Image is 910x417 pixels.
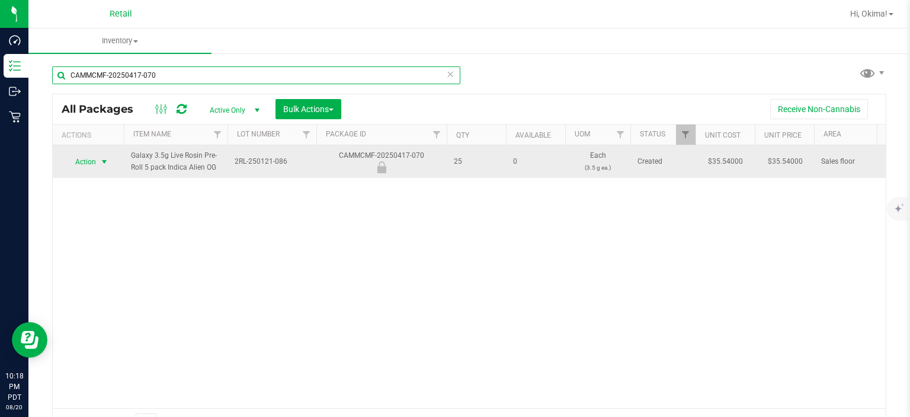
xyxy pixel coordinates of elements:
iframe: Resource center [12,322,47,358]
a: Filter [611,125,630,145]
a: Area [824,130,841,138]
a: Inventory [28,28,212,53]
a: Filter [427,125,447,145]
span: Clear [446,66,454,82]
a: Package ID [326,130,366,138]
span: Galaxy 3.5g Live Rosin Pre-Roll 5 pack Indica Alien OG [131,150,220,173]
span: select [97,154,112,170]
span: Inventory [28,36,212,46]
inline-svg: Dashboard [9,34,21,46]
span: 25 [454,156,499,167]
a: Filter [297,125,316,145]
span: Bulk Actions [283,104,334,114]
div: Newly Received [315,161,448,173]
span: 2RL-250121-086 [235,156,309,167]
a: Filter [208,125,227,145]
span: Hi, Okima! [850,9,887,18]
span: $35.54000 [762,153,809,170]
a: Filter [676,125,696,145]
span: 0 [513,156,558,167]
span: All Packages [62,103,145,116]
a: Qty [456,131,469,139]
inline-svg: Outbound [9,85,21,97]
a: Unit Price [764,131,802,139]
div: CAMMCMF-20250417-070 [315,150,448,173]
a: Available [515,131,551,139]
p: (3.5 g ea.) [572,162,623,173]
a: Lot Number [237,130,280,138]
p: 08/20 [5,403,23,412]
button: Receive Non-Cannabis [770,99,868,119]
inline-svg: Inventory [9,60,21,72]
span: Each [572,150,623,173]
input: Search Package ID, Item Name, SKU, Lot or Part Number... [52,66,460,84]
td: $35.54000 [696,145,755,178]
inline-svg: Retail [9,111,21,123]
a: Unit Cost [705,131,741,139]
a: UOM [575,130,590,138]
span: Sales floor [821,156,896,167]
span: Created [637,156,688,167]
a: Status [640,130,665,138]
div: Actions [62,131,119,139]
button: Bulk Actions [275,99,341,119]
p: 10:18 PM PDT [5,371,23,403]
span: Retail [110,9,132,19]
a: Item Name [133,130,171,138]
span: Action [65,154,97,170]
